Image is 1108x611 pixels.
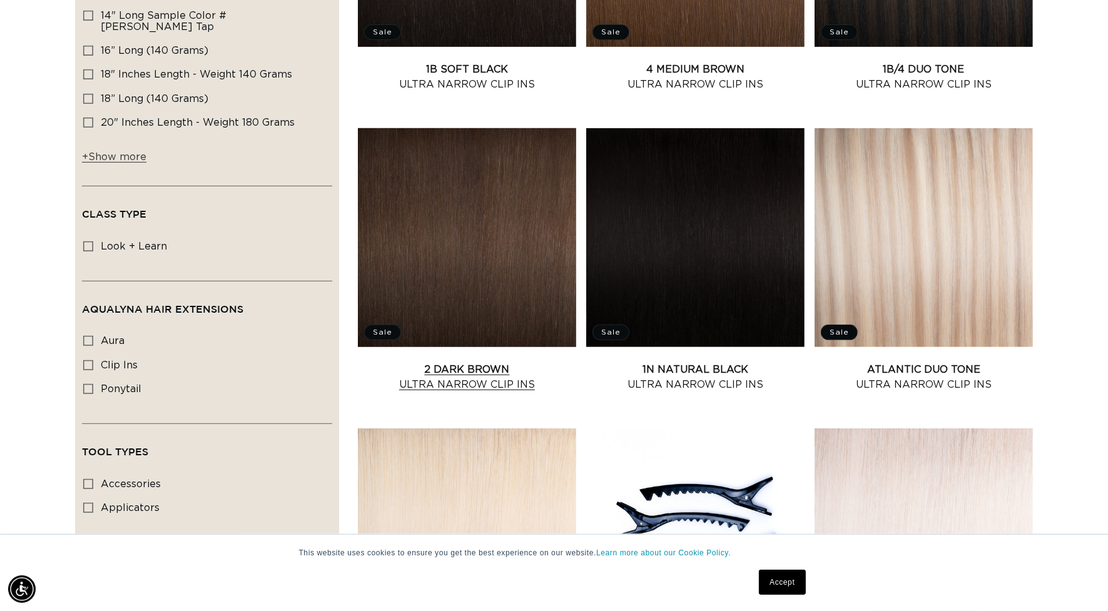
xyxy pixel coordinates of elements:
span: applicators [101,503,160,513]
span: 16” Long (140 grams) [101,46,208,56]
span: ponytail [101,384,141,394]
span: Tool Types [82,446,148,457]
span: AquaLyna Hair Extensions [82,303,243,315]
button: Show more [82,151,150,170]
span: 18” Long (140 grams) [101,94,208,104]
summary: Tool Types (0 selected) [82,424,332,469]
span: 18" Inches length - Weight 140 grams [101,69,292,79]
div: Accessibility Menu [8,575,36,603]
a: 1B Soft Black Ultra Narrow Clip Ins [358,62,576,92]
p: This website uses cookies to ensure you get the best experience on our website. [299,547,810,558]
span: clip ins [101,360,138,370]
span: accessories [101,479,161,489]
span: Class Type [82,208,146,220]
a: 1N Natural Black Ultra Narrow Clip Ins [586,362,805,392]
iframe: Chat Widget [1045,551,1108,611]
span: aura [101,336,125,346]
a: 2 Dark Brown Ultra Narrow Clip Ins [358,362,576,392]
summary: AquaLyna Hair Extensions (0 selected) [82,281,332,326]
span: 14" Long Sample Color #[PERSON_NAME] Tap [101,11,226,32]
summary: Class Type (0 selected) [82,186,332,231]
a: Accept [759,570,805,595]
a: Learn more about our Cookie Policy. [596,548,731,557]
span: + [82,152,88,162]
span: Show more [82,152,146,162]
a: Atlantic Duo Tone Ultra Narrow Clip Ins [815,362,1033,392]
span: look + learn [101,241,167,251]
span: 20" Inches length - Weight 180 grams [101,118,295,128]
a: 1B/4 Duo Tone Ultra Narrow Clip Ins [815,62,1033,92]
a: 4 Medium Brown Ultra Narrow Clip Ins [586,62,805,92]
